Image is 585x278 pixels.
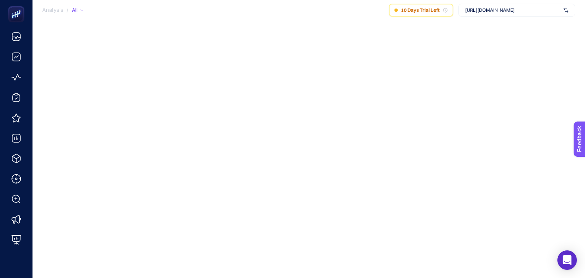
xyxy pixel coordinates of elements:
div: All [72,7,83,13]
span: Analysis [42,7,63,13]
span: [URL][DOMAIN_NAME] [465,7,560,13]
span: Feedback [5,2,31,9]
img: svg%3e [563,6,568,14]
div: Open Intercom Messenger [557,250,577,270]
span: 10 Days Trial Left [401,7,440,13]
span: / [67,7,69,13]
